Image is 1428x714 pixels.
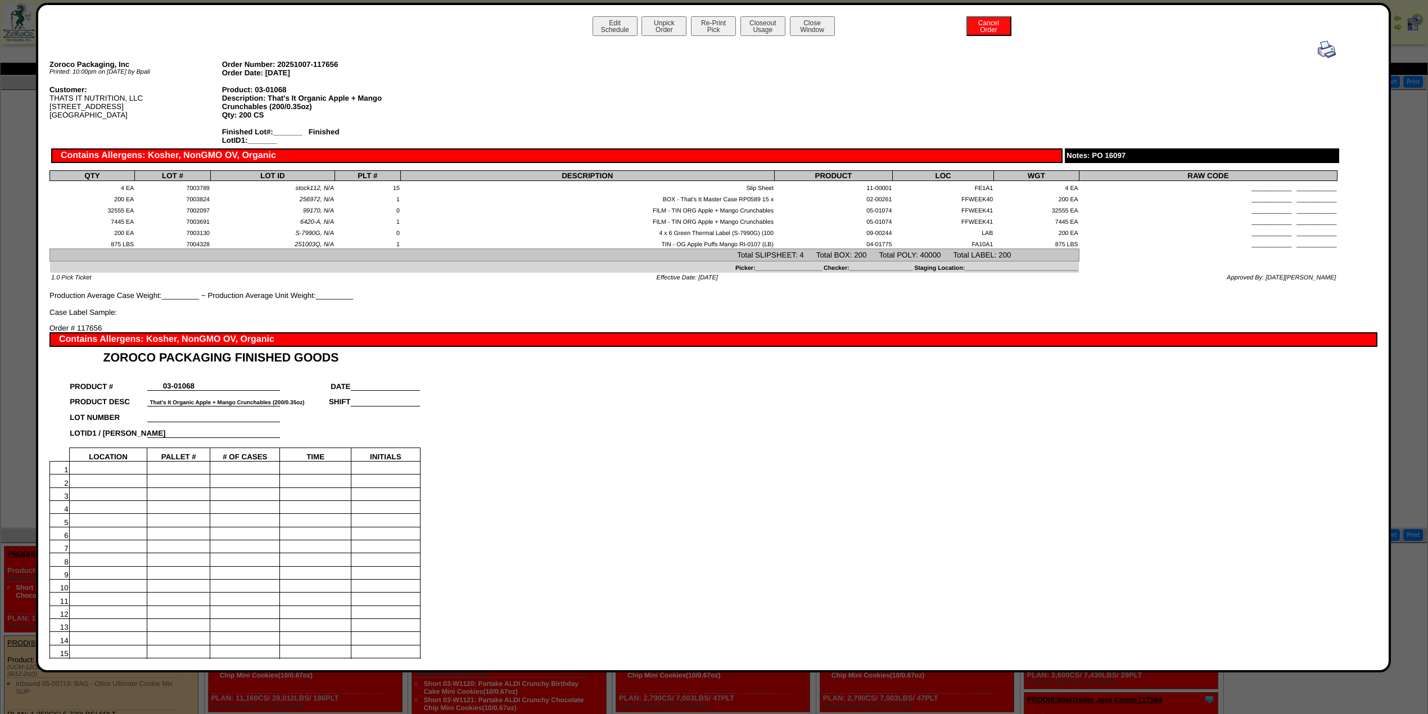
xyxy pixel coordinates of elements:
[51,148,1063,163] div: Contains Allergens: Kosher, NonGMO OV, Organic
[222,60,395,69] div: Order Number: 20251007-117656
[49,40,1337,317] div: Production Average Case Weight:_________ ~ Production Average Unit Weight:_________ Case Label Sa...
[222,85,395,94] div: Product: 03-01068
[50,566,70,579] td: 9
[51,274,91,281] span: 1.0 Pick Ticket
[50,181,135,192] td: 4 EA
[774,192,892,204] td: 02-00261
[994,192,1079,204] td: 200 EA
[994,171,1079,181] th: WGT
[280,391,351,406] td: SHIFT
[50,204,135,215] td: 32555 EA
[335,171,400,181] th: PLT #
[49,60,222,69] div: Zoroco Packaging, Inc
[50,593,70,605] td: 11
[774,226,892,237] td: 09-00244
[222,69,395,77] div: Order Date: [DATE]
[1079,215,1337,226] td: ____________ ____________
[280,375,351,391] td: DATE
[210,448,280,462] td: # OF CASES
[50,618,70,631] td: 13
[50,579,70,592] td: 10
[222,111,395,119] div: Qty: 200 CS
[69,391,147,406] td: PRODUCT DESC
[400,204,774,215] td: FILM - TIN ORG Apple + Mango Crunchables
[300,196,334,203] span: 256972, N/A
[50,475,70,487] td: 2
[50,226,135,237] td: 200 EA
[994,226,1079,237] td: 200 EA
[150,400,305,406] font: That's It Organic Apple + Mango Crunchables (200/0.35oz)
[50,632,70,645] td: 14
[135,171,211,181] th: LOT #
[1079,171,1337,181] th: RAW CODE
[1079,237,1337,248] td: ____________ ____________
[295,241,334,248] span: 251003Q, N/A
[210,171,335,181] th: LOT ID
[400,237,774,248] td: TIN - OG Apple Puffs Mango RI-0107 (LB)
[335,215,400,226] td: 1
[335,181,400,192] td: 15
[691,16,736,36] button: Re-PrintPick
[50,553,70,566] td: 8
[1227,274,1336,281] span: Approved By: [DATE][PERSON_NAME]
[774,215,892,226] td: 05-01074
[641,16,686,36] button: UnpickOrder
[50,514,70,527] td: 5
[994,215,1079,226] td: 7445 EA
[1318,40,1336,58] img: print.gif
[893,181,994,192] td: FE1A1
[351,448,420,462] td: INITIALS
[50,462,70,475] td: 1
[400,192,774,204] td: BOX - That's It Master Case RP0589 15 x
[790,16,835,36] button: CloseWindow
[69,406,147,422] td: LOT NUMBER
[50,261,1079,272] td: Picker:____________________ Checker:___________________ Staging Location:________________________...
[50,487,70,500] td: 3
[335,226,400,237] td: 0
[69,347,420,365] td: ZOROCO PACKAGING FINISHED GOODS
[296,230,334,237] span: S-7990G, N/A
[147,448,210,462] td: PALLET #
[994,237,1079,248] td: 875 LBS
[893,192,994,204] td: FFWEEK40
[774,171,892,181] th: PRODUCT
[1079,204,1337,215] td: ____________ ____________
[50,540,70,553] td: 7
[1079,226,1337,237] td: ____________ ____________
[50,215,135,226] td: 7445 EA
[740,16,785,36] button: CloseoutUsage
[135,215,211,226] td: 7003691
[400,215,774,226] td: FILM - TIN ORG Apple + Mango Crunchables
[50,645,70,658] td: 15
[69,422,147,437] td: LOTID1 / [PERSON_NAME]
[135,237,211,248] td: 7004328
[49,85,222,119] div: THATS IT NUTRITION, LLC [STREET_ADDRESS] [GEOGRAPHIC_DATA]
[147,375,210,391] td: 03-01068
[50,527,70,540] td: 6
[50,171,135,181] th: QTY
[1079,192,1337,204] td: ____________ ____________
[50,249,1079,261] td: Total SLIPSHEET: 4 Total BOX: 200 Total POLY: 40000 Total LABEL: 200
[135,204,211,215] td: 7002097
[657,274,718,281] span: Effective Date: [DATE]
[593,16,638,36] button: EditSchedule
[994,181,1079,192] td: 4 EA
[893,204,994,215] td: FFWEEK41
[774,237,892,248] td: 04-01775
[400,226,774,237] td: 4 x 6 Green Thermal Label (S-7990G) (100
[300,219,334,225] span: 6420-A, N/A
[296,185,334,192] span: stock112, N/A
[893,226,994,237] td: LAB
[135,181,211,192] td: 7003789
[50,658,70,671] td: 16
[335,237,400,248] td: 1
[994,204,1079,215] td: 32555 EA
[335,192,400,204] td: 1
[69,375,147,391] td: PRODUCT #
[135,226,211,237] td: 7003130
[400,181,774,192] td: Slip Sheet
[774,181,892,192] td: 11-00001
[774,204,892,215] td: 05-01074
[1065,148,1339,163] div: Notes: PO 16097
[222,128,395,144] div: Finished Lot#:_______ Finished LotID1:_______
